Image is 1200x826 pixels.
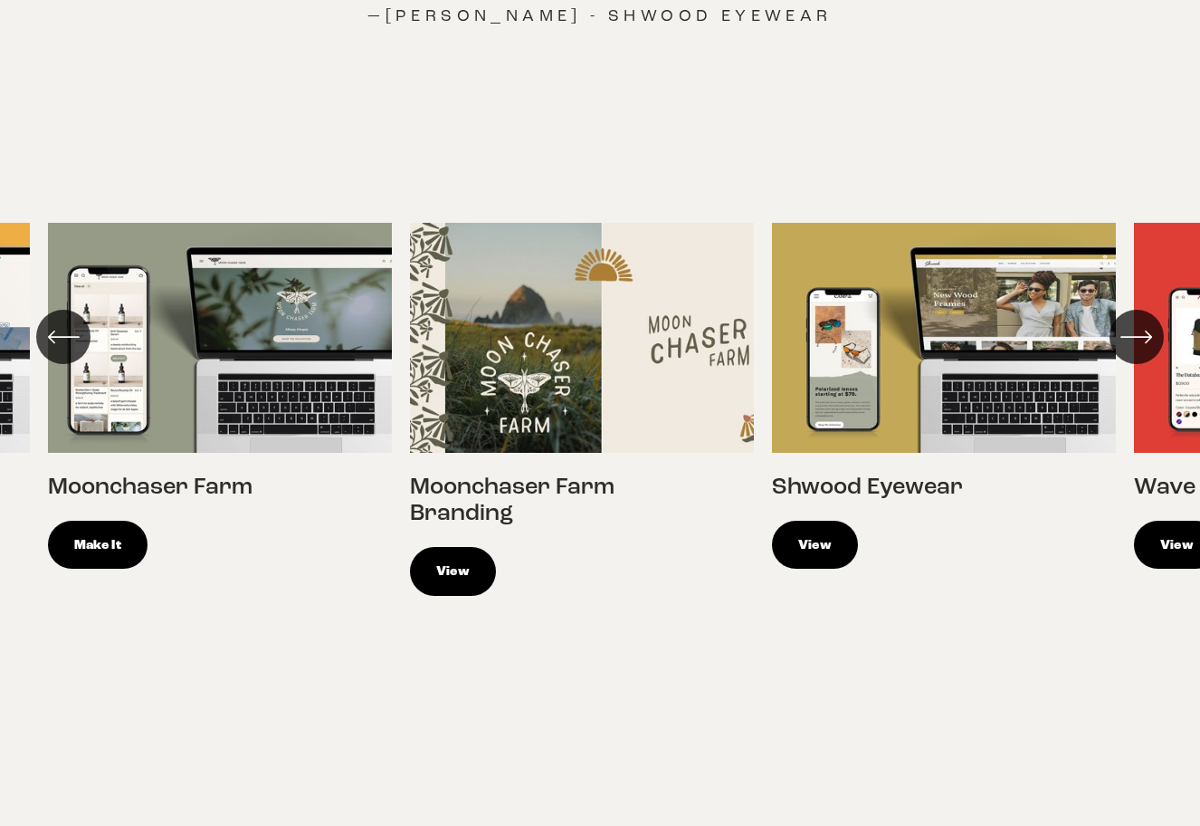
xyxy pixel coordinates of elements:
a: Make It [48,521,148,570]
h4: —[PERSON_NAME] - Shwood Eyewear [187,7,1013,24]
button: Next [1110,310,1164,364]
a: View [410,547,496,596]
a: View [772,521,858,570]
button: Previous [36,310,90,364]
